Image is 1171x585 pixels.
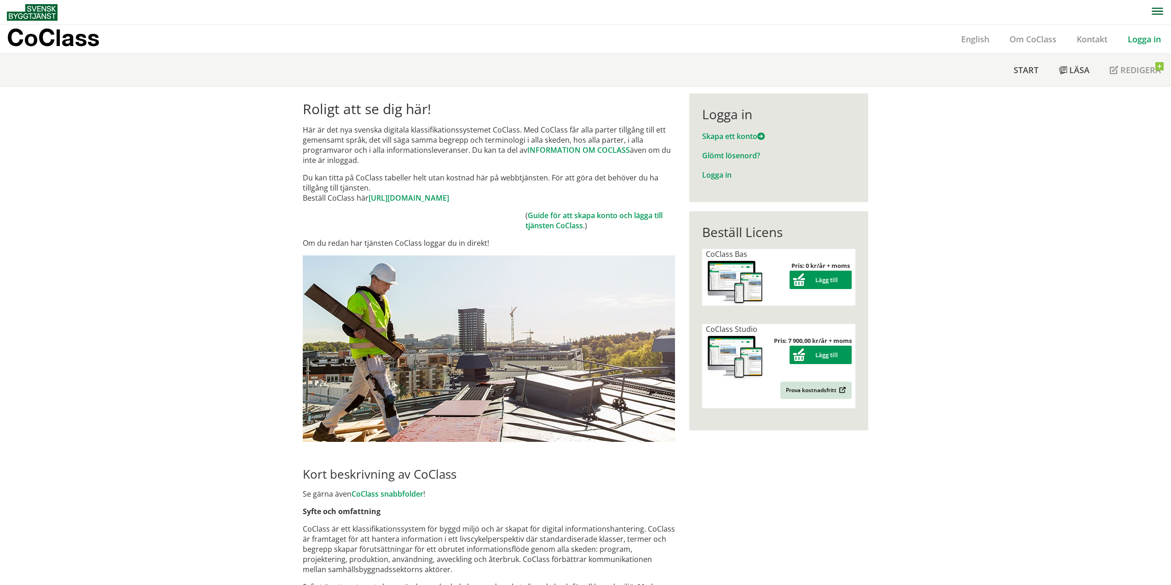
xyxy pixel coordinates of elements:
[303,255,675,442] img: login.jpg
[702,170,732,180] a: Logga in
[706,324,757,334] span: CoClass Studio
[706,249,747,259] span: CoClass Bas
[303,489,675,499] p: Se gärna även !
[706,334,765,381] img: coclass-license.jpg
[303,506,381,516] strong: Syfte och omfattning
[790,276,852,284] a: Lägg till
[702,151,760,161] a: Glömt lösenord?
[7,4,58,21] img: Svensk Byggtjänst
[702,106,855,122] div: Logga in
[1118,34,1171,45] a: Logga in
[1014,64,1038,75] span: Start
[791,261,850,270] strong: Pris: 0 kr/år + moms
[303,125,675,165] p: Här är det nya svenska digitala klassifikationssystemet CoClass. Med CoClass får alla parter till...
[999,34,1067,45] a: Om CoClass
[303,238,675,248] p: Om du redan har tjänsten CoClass loggar du in direkt!
[706,259,765,306] img: coclass-license.jpg
[790,351,852,359] a: Lägg till
[780,382,852,399] a: Prova kostnadsfritt
[837,387,846,394] img: Outbound.png
[303,173,675,203] p: Du kan titta på CoClass tabeller helt utan kostnad här på webbtjänsten. För att göra det behöver ...
[702,224,855,240] div: Beställ Licens
[352,489,423,499] a: CoClass snabbfolder
[525,210,663,231] a: Guide för att skapa konto och lägga till tjänsten CoClass
[525,210,675,231] td: ( .)
[951,34,999,45] a: English
[1004,54,1049,86] a: Start
[7,32,99,43] p: CoClass
[527,145,630,155] a: INFORMATION OM COCLASS
[369,193,449,203] a: [URL][DOMAIN_NAME]
[303,524,675,574] p: CoClass är ett klassifikationssystem för byggd miljö och är skapat för digital informationshanter...
[1069,64,1090,75] span: Läsa
[790,271,852,289] button: Lägg till
[790,346,852,364] button: Lägg till
[7,25,119,53] a: CoClass
[1067,34,1118,45] a: Kontakt
[303,467,675,481] h2: Kort beskrivning av CoClass
[303,101,675,117] h1: Roligt att se dig här!
[774,336,852,345] strong: Pris: 7 900,00 kr/år + moms
[702,131,765,141] a: Skapa ett konto
[1049,54,1100,86] a: Läsa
